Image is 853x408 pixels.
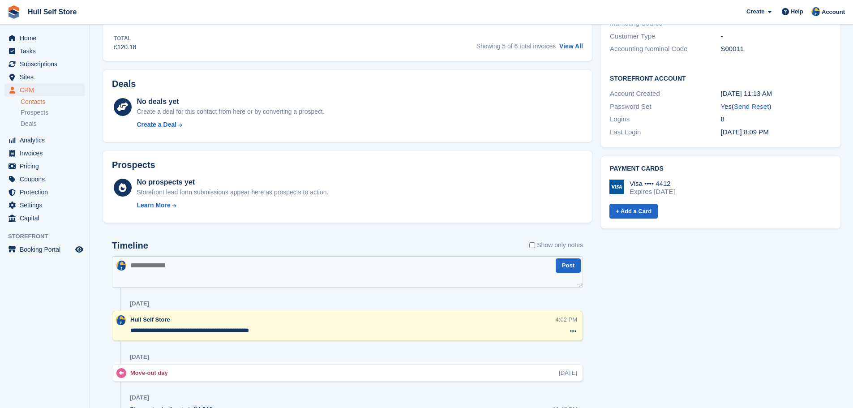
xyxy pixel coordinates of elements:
div: No prospects yet [137,177,328,188]
span: Subscriptions [20,58,73,70]
a: Hull Self Store [24,4,80,19]
a: menu [4,199,85,211]
div: Create a deal for this contact from here or by converting a prospect. [137,107,324,116]
div: Create a Deal [137,120,176,129]
a: Contacts [21,98,85,106]
input: Show only notes [529,241,535,250]
div: Visa •••• 4412 [630,180,675,188]
a: menu [4,147,85,159]
h2: Storefront Account [610,73,832,82]
span: CRM [20,84,73,96]
button: Post [556,258,581,273]
span: ( ) [732,103,771,110]
a: Prospects [21,108,85,117]
label: Show only notes [529,241,583,250]
a: Create a Deal [137,120,324,129]
img: Hull Self Store [811,7,820,16]
div: S00011 [721,44,832,54]
a: Send Reset [734,103,769,110]
div: No deals yet [137,96,324,107]
span: Coupons [20,173,73,185]
span: Settings [20,199,73,211]
a: menu [4,58,85,70]
a: Learn More [137,201,328,210]
span: Booking Portal [20,243,73,256]
span: Pricing [20,160,73,172]
div: [DATE] 11:13 AM [721,89,832,99]
span: Account [822,8,845,17]
span: Tasks [20,45,73,57]
span: Protection [20,186,73,198]
img: stora-icon-8386f47178a22dfd0bd8f6a31ec36ba5ce8667c1dd55bd0f319d3a0aa187defe.svg [7,5,21,19]
div: Total [114,34,137,43]
span: Sites [20,71,73,83]
div: Expires [DATE] [630,188,675,196]
time: 2025-07-24 19:09:46 UTC [721,128,769,136]
a: View All [559,43,583,50]
span: Prospects [21,108,48,117]
a: Deals [21,119,85,129]
div: - [721,31,832,42]
a: menu [4,71,85,83]
div: 4:02 PM [556,315,577,324]
div: Yes [721,102,832,112]
div: [DATE] [130,353,149,361]
span: Hull Self Store [130,316,170,323]
div: 8 [721,114,832,125]
div: Accounting Nominal Code [610,44,720,54]
a: menu [4,212,85,224]
div: [DATE] [130,300,149,307]
a: menu [4,32,85,44]
span: Create [746,7,764,16]
a: menu [4,186,85,198]
span: Storefront [8,232,89,241]
a: menu [4,84,85,96]
div: Storefront lead form submissions appear here as prospects to action. [137,188,328,197]
img: Hull Self Store [116,261,126,271]
div: Customer Type [610,31,720,42]
div: Learn More [137,201,170,210]
h2: Timeline [112,241,148,251]
span: Capital [20,212,73,224]
a: menu [4,134,85,146]
span: Invoices [20,147,73,159]
div: Password Set [610,102,720,112]
div: [DATE] [559,369,577,377]
div: Last Login [610,127,720,137]
div: £120.18 [114,43,137,52]
span: Analytics [20,134,73,146]
span: Deals [21,120,37,128]
h2: Prospects [112,160,155,170]
img: Hull Self Store [116,315,126,325]
a: menu [4,173,85,185]
img: Visa Logo [609,180,624,194]
h2: Deals [112,79,136,89]
a: Preview store [74,244,85,255]
a: menu [4,45,85,57]
div: Move-out day [130,369,172,377]
a: menu [4,243,85,256]
a: menu [4,160,85,172]
div: [DATE] [130,394,149,401]
span: Home [20,32,73,44]
h2: Payment cards [610,165,832,172]
span: Help [791,7,803,16]
div: Account Created [610,89,720,99]
a: + Add a Card [609,204,658,219]
span: Showing 5 of 6 total invoices [476,43,556,50]
div: Logins [610,114,720,125]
